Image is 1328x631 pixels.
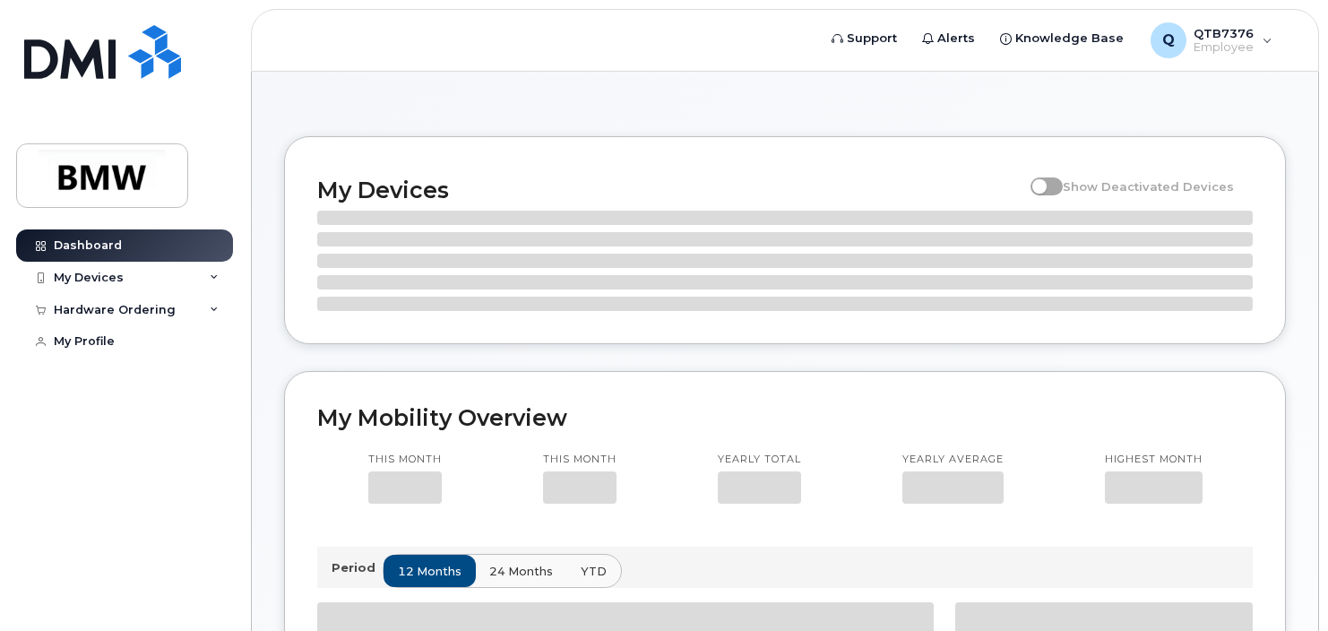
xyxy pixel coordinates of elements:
[368,453,442,467] p: This month
[718,453,801,467] p: Yearly total
[332,559,383,576] p: Period
[1105,453,1203,467] p: Highest month
[489,563,553,580] span: 24 months
[1063,179,1234,194] span: Show Deactivated Devices
[902,453,1004,467] p: Yearly average
[543,453,617,467] p: This month
[581,563,607,580] span: YTD
[317,404,1253,431] h2: My Mobility Overview
[1030,169,1045,184] input: Show Deactivated Devices
[317,177,1022,203] h2: My Devices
